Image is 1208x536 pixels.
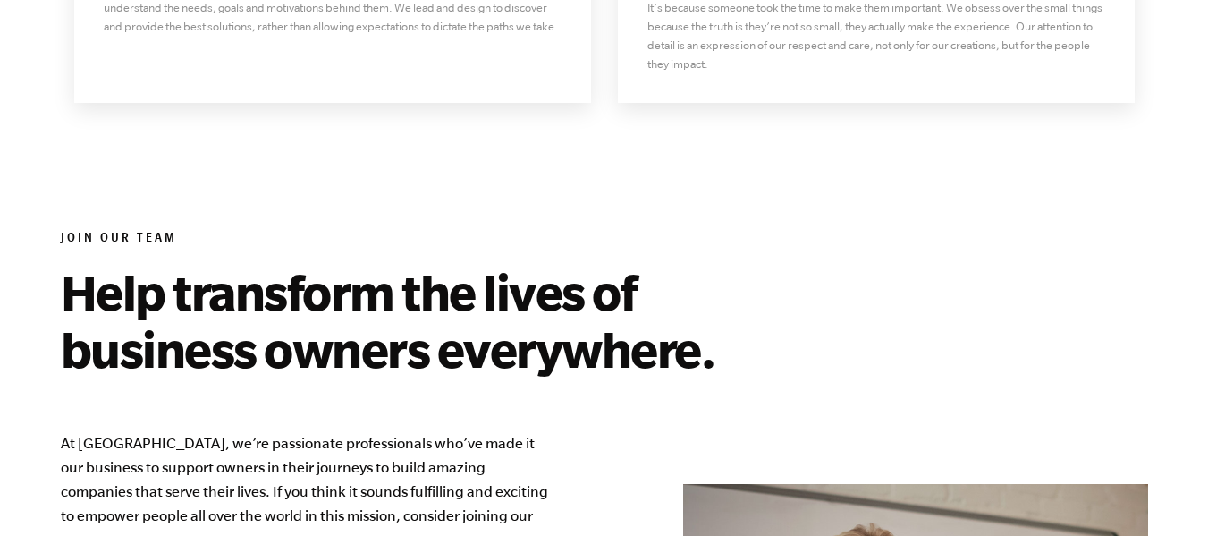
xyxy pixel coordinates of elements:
h6: Join Our Team [61,231,1148,249]
h2: Help transform the lives of business owners everywhere. [61,263,823,378]
iframe: Chat Widget [1119,450,1208,536]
